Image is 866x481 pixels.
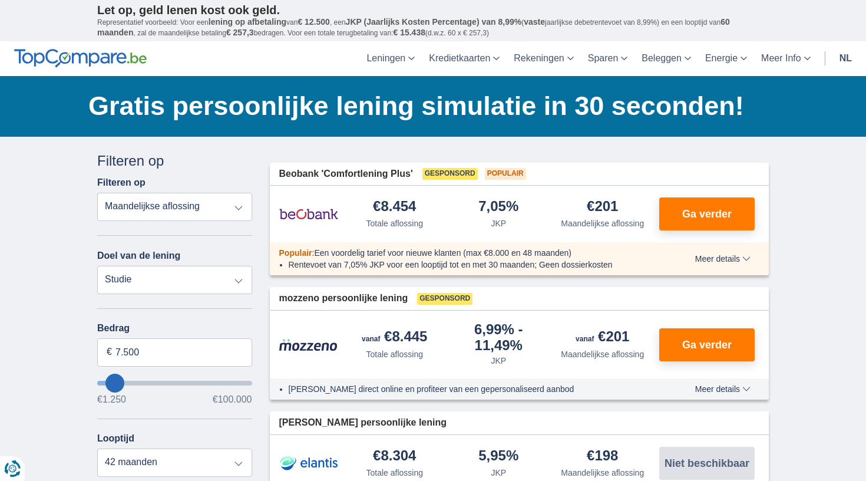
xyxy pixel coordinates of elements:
div: Maandelijkse aflossing [561,348,644,360]
a: Rekeningen [507,41,580,76]
span: € 15.438 [393,28,425,37]
span: Niet beschikbaar [665,458,749,469]
div: JKP [491,355,506,367]
div: Totale aflossing [366,348,423,360]
div: €8.454 [373,199,416,215]
span: € [107,345,112,359]
button: Meer details [686,254,759,263]
p: Representatief voorbeeld: Voor een van , een ( jaarlijkse debetrentevoet van 8,99%) en een loopti... [97,17,769,38]
span: JKP (Jaarlijks Kosten Percentage) van 8,99% [346,17,522,27]
span: [PERSON_NAME] persoonlijke lening [279,416,447,430]
span: Ga verder [682,340,732,350]
div: Maandelijkse aflossing [561,467,644,479]
a: Sparen [581,41,635,76]
span: Meer details [695,255,751,263]
span: €100.000 [213,395,252,404]
span: Meer details [695,385,751,393]
button: Niet beschikbaar [659,447,755,480]
div: €201 [587,199,618,215]
a: Meer Info [754,41,818,76]
p: Let op, geld lenen kost ook geld. [97,3,769,17]
span: Gesponsord [422,168,478,180]
a: Leningen [359,41,422,76]
span: mozzeno persoonlijke lening [279,292,408,305]
div: Filteren op [97,151,252,171]
div: €8.445 [362,330,427,346]
span: € 12.500 [298,17,330,27]
label: Bedrag [97,323,252,334]
button: Ga verder [659,328,755,361]
span: Ga verder [682,209,732,219]
h1: Gratis persoonlijke lening simulatie in 30 seconden! [88,88,769,124]
div: €198 [587,449,618,464]
span: € 257,3 [226,28,254,37]
div: Maandelijkse aflossing [561,218,644,229]
label: Looptijd [97,433,134,444]
a: Beleggen [634,41,698,76]
div: 7,05% [478,199,518,215]
span: Een voordelig tarief voor nieuwe klanten (max €8.000 en 48 maanden) [314,248,571,258]
label: Filteren op [97,177,146,188]
label: Doel van de lening [97,251,180,261]
img: product.pl.alt Elantis [279,449,338,478]
span: €1.250 [97,395,126,404]
a: Kredietkaarten [422,41,507,76]
div: JKP [491,218,506,229]
input: wantToBorrow [97,381,252,386]
li: Rentevoet van 7,05% JKP voor een looptijd tot en met 30 maanden; Geen dossierkosten [289,259,652,271]
div: JKP [491,467,506,479]
li: [PERSON_NAME] direct online en profiteer van een gepersonaliseerd aanbod [289,383,652,395]
img: TopCompare [14,49,147,68]
div: €201 [576,330,629,346]
span: Gesponsord [417,293,472,305]
div: : [270,247,662,259]
span: Beobank 'Comfortlening Plus' [279,167,413,181]
div: €8.304 [373,449,416,464]
button: Meer details [686,384,759,394]
button: Ga verder [659,197,755,230]
span: Populair [279,248,312,258]
div: Totale aflossing [366,467,423,479]
a: nl [832,41,859,76]
a: Energie [698,41,754,76]
div: Totale aflossing [366,218,423,229]
span: 60 maanden [97,17,730,37]
img: product.pl.alt Beobank [279,199,338,229]
div: 5,95% [478,449,518,464]
img: product.pl.alt Mozzeno [279,338,338,351]
span: vaste [524,17,545,27]
span: Populair [485,168,526,180]
span: lening op afbetaling [209,17,286,27]
div: 6,99% [451,322,546,352]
